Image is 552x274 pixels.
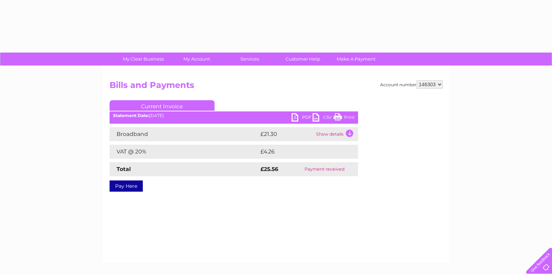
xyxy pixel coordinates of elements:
[259,127,314,141] td: £21.30
[380,80,443,89] div: Account number
[260,166,278,172] strong: £25.56
[327,53,385,66] a: Make A Payment
[314,127,358,141] td: Show details
[110,80,443,94] h2: Bills and Payments
[274,53,332,66] a: Customer Help
[114,53,172,66] a: My Clear Business
[110,180,143,192] a: Pay Here
[313,113,334,123] a: CSV
[259,145,342,159] td: £4.26
[168,53,225,66] a: My Account
[292,113,313,123] a: PDF
[113,113,149,118] b: Statement Date:
[221,53,279,66] a: Services
[117,166,131,172] strong: Total
[334,113,355,123] a: Print
[110,113,358,118] div: [DATE]
[110,145,259,159] td: VAT @ 20%
[291,162,358,176] td: Payment received
[110,127,259,141] td: Broadband
[110,100,215,111] a: Current Invoice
